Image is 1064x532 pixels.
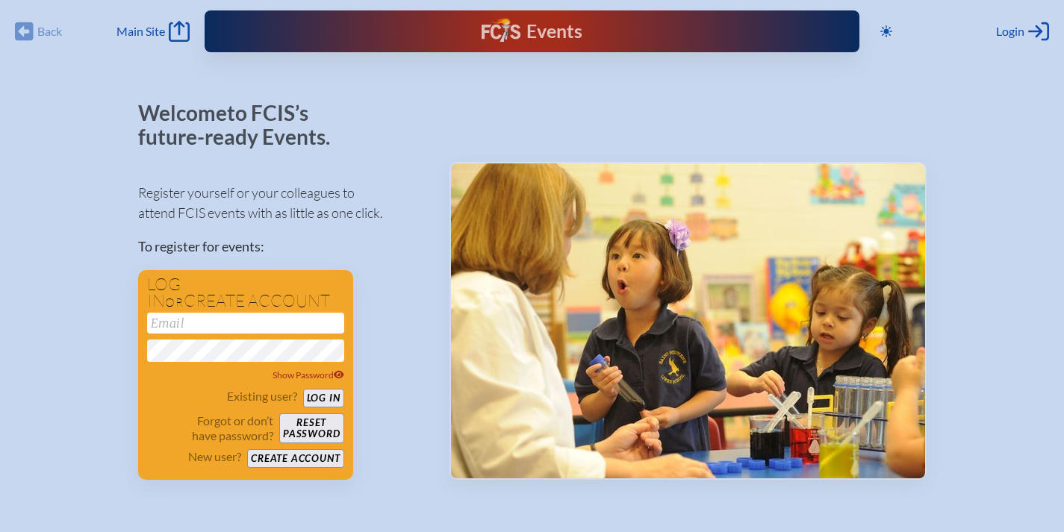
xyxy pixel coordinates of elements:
[188,449,241,464] p: New user?
[147,276,344,310] h1: Log in create account
[138,237,426,257] p: To register for events:
[165,295,184,310] span: or
[138,183,426,223] p: Register yourself or your colleagues to attend FCIS events with as little as one click.
[147,313,344,334] input: Email
[147,413,274,443] p: Forgot or don’t have password?
[279,413,343,443] button: Resetpassword
[247,449,343,468] button: Create account
[451,163,925,478] img: Events
[996,24,1024,39] span: Login
[116,24,165,39] span: Main Site
[138,101,347,148] p: Welcome to FCIS’s future-ready Events.
[273,369,344,381] span: Show Password
[116,21,190,42] a: Main Site
[227,389,297,404] p: Existing user?
[392,18,671,45] div: FCIS Events — Future ready
[303,389,344,407] button: Log in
